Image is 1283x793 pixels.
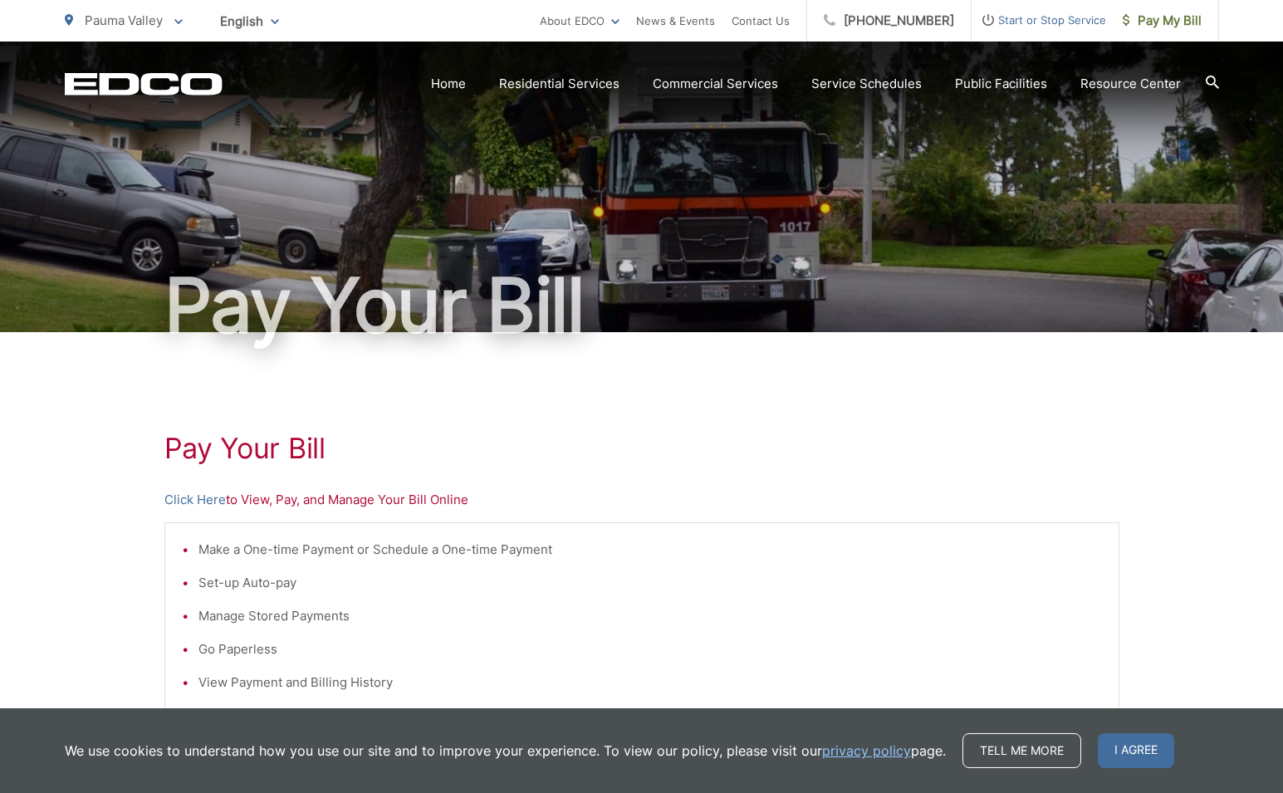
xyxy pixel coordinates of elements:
[499,74,619,94] a: Residential Services
[198,606,1102,626] li: Manage Stored Payments
[65,741,946,761] p: We use cookies to understand how you use our site and to improve your experience. To view our pol...
[164,490,226,510] a: Click Here
[85,12,163,28] span: Pauma Valley
[822,741,911,761] a: privacy policy
[962,733,1081,768] a: Tell me more
[540,11,619,31] a: About EDCO
[198,639,1102,659] li: Go Paperless
[198,540,1102,560] li: Make a One-time Payment or Schedule a One-time Payment
[1080,74,1181,94] a: Resource Center
[198,573,1102,593] li: Set-up Auto-pay
[431,74,466,94] a: Home
[1123,11,1202,31] span: Pay My Bill
[653,74,778,94] a: Commercial Services
[732,11,790,31] a: Contact Us
[1098,733,1174,768] span: I agree
[811,74,922,94] a: Service Schedules
[198,673,1102,693] li: View Payment and Billing History
[164,490,1119,510] p: to View, Pay, and Manage Your Bill Online
[955,74,1047,94] a: Public Facilities
[65,72,223,95] a: EDCD logo. Return to the homepage.
[208,7,291,36] span: English
[65,264,1219,347] h1: Pay Your Bill
[636,11,715,31] a: News & Events
[164,432,1119,465] h1: Pay Your Bill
